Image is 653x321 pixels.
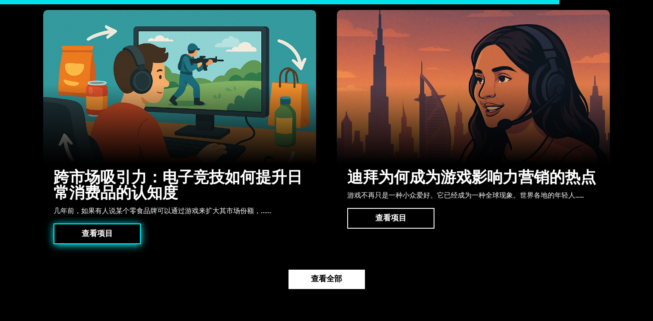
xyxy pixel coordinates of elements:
a: 迪拜为何成为游戏影响力营销的热点 [347,164,596,192]
font: 几年前，如果有人说某个零食品牌可以通过游戏来扩大其市场份额，...... [54,205,271,217]
font: 游戏不再只是一种小众爱好。它已经成为一种全球现象。世界各地的年轻人…… [347,189,584,202]
a: 查看全部 [288,270,365,289]
font: 查看项目 [375,211,406,225]
iframe: 聊天小工具 [610,280,653,321]
div: 聊天小组件 [610,280,653,321]
font: 查看项目 [82,227,113,241]
a: 查看项目 [54,223,141,244]
a: 查看项目 [347,208,434,229]
font: 查看全部 [311,272,342,286]
a: 跨市场吸引力：电子竞技如何提升日常消费品的认知度 [54,164,302,208]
